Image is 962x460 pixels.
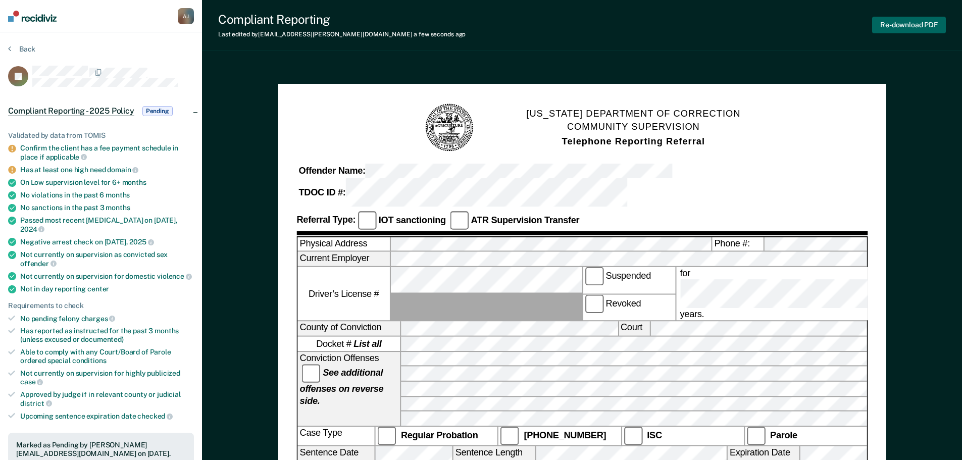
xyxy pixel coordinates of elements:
span: Compliant Reporting - 2025 Policy [8,106,134,116]
button: AJ [178,8,194,24]
button: Re-download PDF [872,17,946,33]
span: offender [20,260,57,268]
img: Recidiviz [8,11,57,22]
div: Not currently on supervision for highly publicized [20,369,194,386]
input: Regular Probation [377,427,396,446]
div: No sanctions in the past 3 [20,203,194,212]
div: No violations in the past 6 [20,191,194,199]
strong: ISC [647,431,662,441]
span: documented) [81,335,123,343]
div: Approved by judge if in relevant county or judicial [20,390,194,407]
span: center [87,285,109,293]
label: County of Conviction [297,322,400,336]
strong: ATR Supervision Transfer [471,215,579,225]
input: IOT sanctioning [358,211,376,230]
input: [PHONE_NUMBER] [500,427,519,446]
div: Conviction Offenses [297,352,400,426]
input: Suspended [585,267,603,286]
span: Docket # [316,338,381,350]
div: Compliant Reporting [218,12,466,27]
label: Court [618,322,649,336]
span: violence [157,272,192,280]
span: case [20,378,43,386]
div: Not in day reporting [20,285,194,293]
span: Pending [142,106,173,116]
label: Revoked [583,294,675,321]
strong: List all [353,339,381,349]
strong: Regular Probation [400,431,478,441]
div: Upcoming sentence expiration date [20,412,194,421]
strong: See additional offenses on reverse side. [299,368,383,406]
div: Not currently on supervision as convicted sex [20,250,194,268]
div: On Low supervision level for 6+ [20,178,194,187]
strong: Parole [770,431,797,441]
span: months [122,178,146,186]
span: months [106,203,130,212]
label: Suspended [583,267,675,293]
div: Requirements to check [8,301,194,310]
span: charges [81,315,116,323]
img: TN Seal [424,103,475,154]
h1: [US_STATE] DEPARTMENT OF CORRECTION COMMUNITY SUPERVISION [526,107,740,148]
input: Revoked [585,294,603,313]
strong: Referral Type: [296,215,356,225]
strong: Offender Name: [298,166,365,176]
span: 2025 [129,238,154,246]
label: Driver’s License # [297,267,389,321]
input: ATR Supervision Transfer [449,211,468,230]
label: Physical Address [297,237,389,251]
div: Negative arrest check on [DATE], [20,237,194,246]
label: Phone #: [712,237,763,251]
span: months [106,191,130,199]
button: Back [8,44,35,54]
span: 2024 [20,225,44,233]
span: checked [137,412,173,420]
input: for years. [680,279,961,309]
div: Last edited by [EMAIL_ADDRESS][PERSON_NAME][DOMAIN_NAME] [218,31,466,38]
strong: Telephone Reporting Referral [562,136,704,146]
div: Has at least one high need domain [20,165,194,174]
strong: IOT sanctioning [378,215,445,225]
div: Confirm the client has a fee payment schedule in place if applicable [20,144,194,161]
div: Marked as Pending by [PERSON_NAME][EMAIL_ADDRESS][DOMAIN_NAME] on [DATE]. [16,441,186,458]
input: ISC [624,427,642,446]
div: Case Type [297,427,374,446]
strong: TDOC ID #: [298,187,345,197]
input: See additional offenses on reverse side. [301,364,320,383]
span: a few seconds ago [414,31,466,38]
input: Parole [746,427,765,446]
div: Able to comply with any Court/Board of Parole ordered special [20,348,194,365]
div: Not currently on supervision for domestic [20,272,194,281]
strong: [PHONE_NUMBER] [524,431,606,441]
div: A J [178,8,194,24]
span: district [20,399,52,407]
div: Has reported as instructed for the past 3 months (unless excused or [20,327,194,344]
span: conditions [72,356,107,365]
div: Validated by data from TOMIS [8,131,194,140]
label: Current Employer [297,252,389,266]
div: Passed most recent [MEDICAL_DATA] on [DATE], [20,216,194,233]
div: No pending felony [20,314,194,323]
